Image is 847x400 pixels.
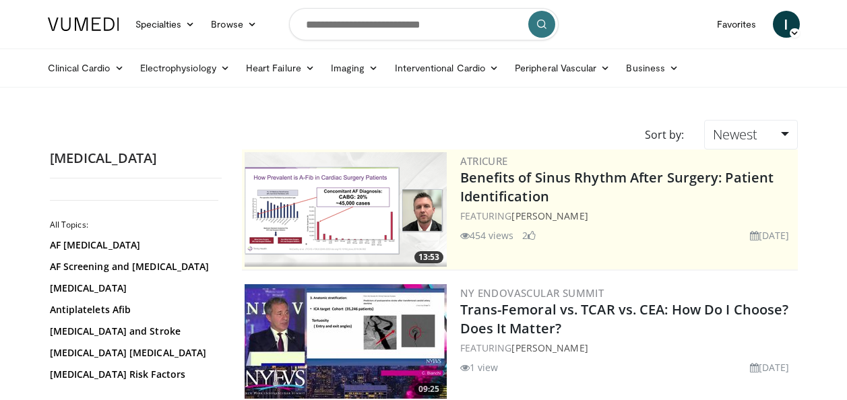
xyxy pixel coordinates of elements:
[460,154,508,168] a: AtriCure
[245,152,447,267] img: 982c273f-2ee1-4c72-ac31-fa6e97b745f7.png.300x170_q85_crop-smart_upscale.png
[773,11,800,38] a: I
[289,8,559,40] input: Search topics, interventions
[522,228,536,242] li: 2
[709,11,765,38] a: Favorites
[245,284,447,399] a: 09:25
[460,341,795,355] div: FEATURING
[203,11,265,38] a: Browse
[50,303,215,316] a: Antiplatelets Afib
[635,120,694,149] div: Sort by:
[414,251,443,263] span: 13:53
[750,228,790,242] li: [DATE]
[460,286,604,300] a: NY Endovascular Summit
[50,149,222,167] h2: [MEDICAL_DATA]
[750,360,790,374] li: [DATE]
[245,284,447,399] img: 8222c509-210d-489a-8c73-bbab94ce7c7b.300x170_q85_crop-smart_upscale.jpg
[50,368,215,381] a: [MEDICAL_DATA] Risk Factors
[323,55,387,81] a: Imaging
[40,55,132,81] a: Clinical Cardio
[50,220,218,230] h2: All Topics:
[50,325,215,338] a: [MEDICAL_DATA] and Stroke
[50,260,215,273] a: AF Screening and [MEDICAL_DATA]
[507,55,618,81] a: Peripheral Vascular
[50,346,215,360] a: [MEDICAL_DATA] [MEDICAL_DATA]
[713,125,757,143] span: Newest
[50,281,215,295] a: [MEDICAL_DATA]
[414,383,443,395] span: 09:25
[460,360,499,374] li: 1 view
[511,209,588,222] a: [PERSON_NAME]
[48,18,119,31] img: VuMedi Logo
[460,168,774,205] a: Benefits of Sinus Rhythm After Surgery: Patient Identification
[511,341,588,354] a: [PERSON_NAME]
[238,55,323,81] a: Heart Failure
[618,55,687,81] a: Business
[387,55,507,81] a: Interventional Cardio
[50,238,215,252] a: AF [MEDICAL_DATA]
[460,228,514,242] li: 454 views
[245,152,447,267] a: 13:53
[127,11,203,38] a: Specialties
[460,209,795,223] div: FEATURING
[132,55,238,81] a: Electrophysiology
[704,120,797,149] a: Newest
[460,300,789,337] a: Trans-Femoral vs. TCAR vs. CEA: How Do I Choose? Does It Matter?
